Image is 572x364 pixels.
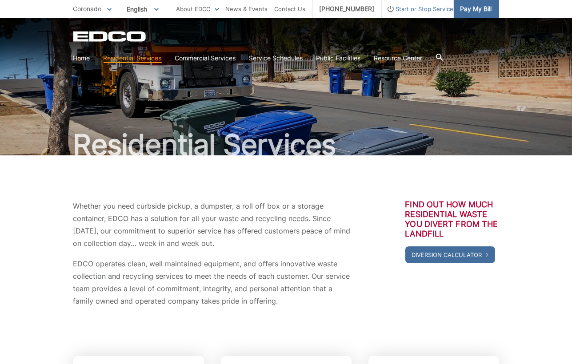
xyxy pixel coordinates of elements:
[73,53,90,63] a: Home
[176,4,219,14] a: About EDCO
[460,4,492,14] span: Pay My Bill
[73,5,102,12] span: Coronado
[73,200,352,249] p: Whether you need curbside pickup, a dumpster, a roll off box or a storage container, EDCO has a s...
[104,53,162,63] a: Residential Services
[175,53,236,63] a: Commercial Services
[120,2,165,16] span: English
[249,53,303,63] a: Service Schedules
[316,53,361,63] a: Public Facilities
[73,131,499,159] h1: Residential Services
[374,53,423,63] a: Resource Center
[275,4,306,14] a: Contact Us
[73,31,147,42] a: EDCD logo. Return to the homepage.
[226,4,268,14] a: News & Events
[73,257,352,307] p: EDCO operates clean, well maintained equipment, and offers innovative waste collection and recycl...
